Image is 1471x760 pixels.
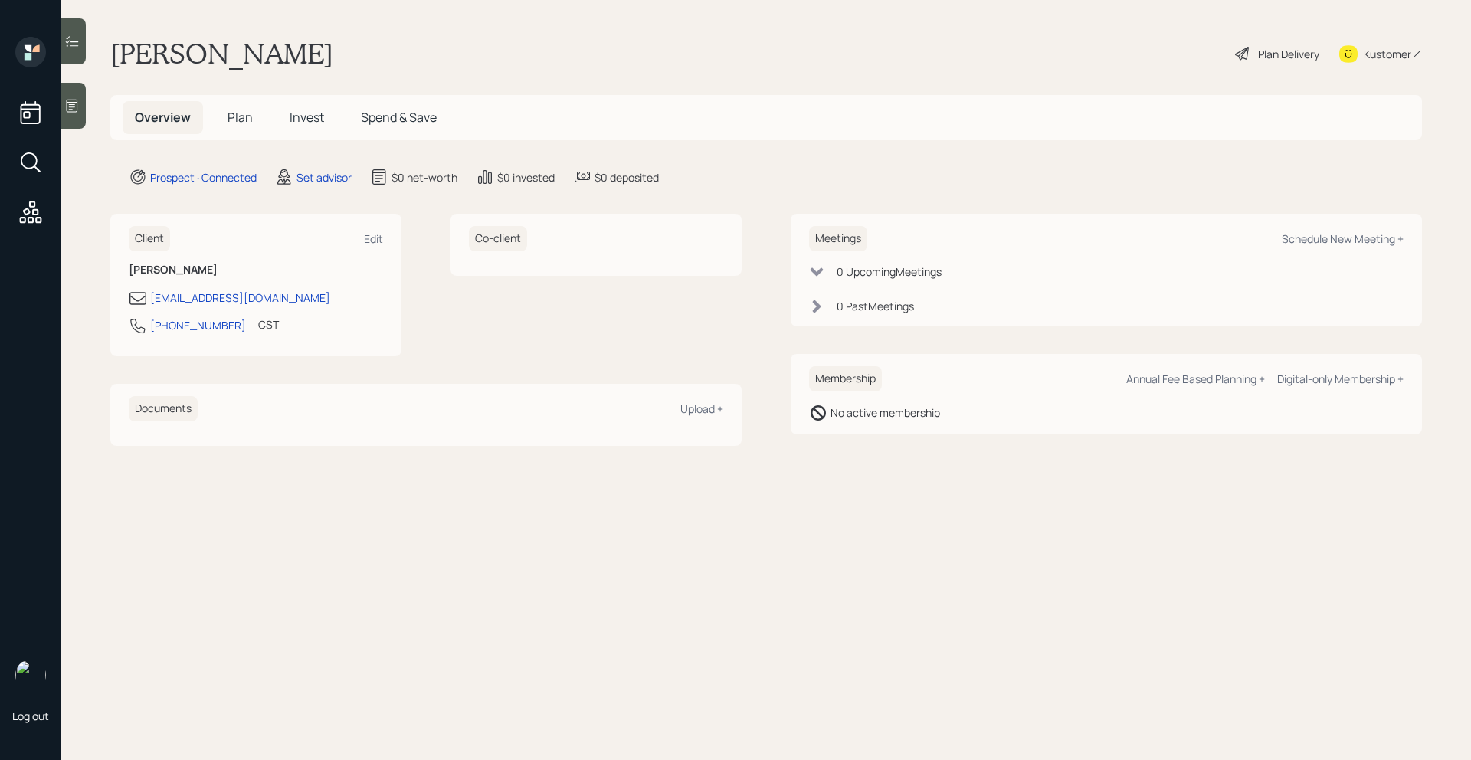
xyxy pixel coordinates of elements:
[150,290,330,306] div: [EMAIL_ADDRESS][DOMAIN_NAME]
[135,109,191,126] span: Overview
[1126,372,1265,386] div: Annual Fee Based Planning +
[680,401,723,416] div: Upload +
[1364,46,1411,62] div: Kustomer
[364,231,383,246] div: Edit
[837,298,914,314] div: 0 Past Meeting s
[129,396,198,421] h6: Documents
[361,109,437,126] span: Spend & Save
[228,109,253,126] span: Plan
[1277,372,1404,386] div: Digital-only Membership +
[392,169,457,185] div: $0 net-worth
[809,226,867,251] h6: Meetings
[110,37,333,70] h1: [PERSON_NAME]
[129,264,383,277] h6: [PERSON_NAME]
[258,316,279,332] div: CST
[469,226,527,251] h6: Co-client
[12,709,49,723] div: Log out
[837,264,942,280] div: 0 Upcoming Meeting s
[150,169,257,185] div: Prospect · Connected
[15,660,46,690] img: retirable_logo.png
[1282,231,1404,246] div: Schedule New Meeting +
[595,169,659,185] div: $0 deposited
[290,109,324,126] span: Invest
[1258,46,1319,62] div: Plan Delivery
[809,366,882,391] h6: Membership
[150,317,246,333] div: [PHONE_NUMBER]
[129,226,170,251] h6: Client
[296,169,352,185] div: Set advisor
[831,405,940,421] div: No active membership
[497,169,555,185] div: $0 invested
